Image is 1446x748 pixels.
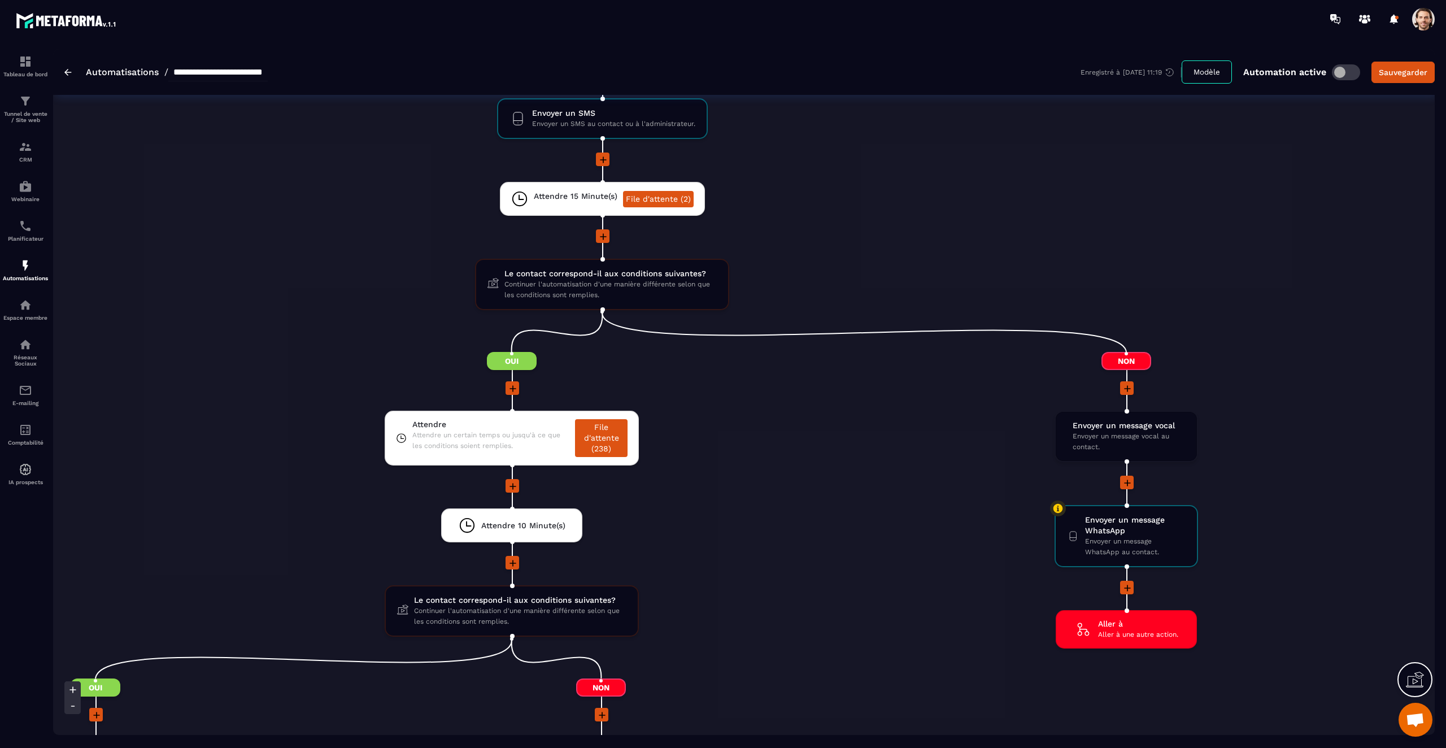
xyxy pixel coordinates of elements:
[3,132,48,171] a: formationformationCRM
[1098,629,1178,640] span: Aller à une autre action.
[1085,536,1186,558] span: Envoyer un message WhatsApp au contact.
[19,180,32,193] img: automations
[1123,68,1162,76] p: [DATE] 11:19
[1073,420,1186,431] span: Envoyer un message vocal
[64,69,72,76] img: arrow
[86,67,159,77] a: Automatisations
[3,196,48,202] p: Webinaire
[16,10,117,31] img: logo
[1101,352,1151,370] span: Non
[3,236,48,242] p: Planificateur
[1399,703,1432,737] a: Open chat
[71,679,120,697] span: Oui
[3,46,48,86] a: formationformationTableau de bord
[3,315,48,321] p: Espace membre
[3,479,48,485] p: IA prospects
[532,119,695,129] span: Envoyer un SMS au contact ou à l'administrateur.
[3,250,48,290] a: automationsautomationsAutomatisations
[19,219,32,233] img: scheduler
[1081,67,1182,77] div: Enregistré à
[1098,619,1178,629] span: Aller à
[1182,60,1232,84] button: Modèle
[487,352,537,370] span: Oui
[3,290,48,329] a: automationsautomationsEspace membre
[3,111,48,123] p: Tunnel de vente / Site web
[414,606,626,627] span: Continuer l'automatisation d'une manière différente selon que les conditions sont remplies.
[19,338,32,351] img: social-network
[3,329,48,375] a: social-networksocial-networkRéseaux Sociaux
[504,268,717,279] span: Le contact correspond-il aux conditions suivantes?
[19,259,32,272] img: automations
[19,463,32,476] img: automations
[3,275,48,281] p: Automatisations
[3,211,48,250] a: schedulerschedulerPlanificateur
[19,140,32,154] img: formation
[19,384,32,397] img: email
[3,354,48,367] p: Réseaux Sociaux
[19,55,32,68] img: formation
[3,415,48,454] a: accountantaccountantComptabilité
[1243,67,1326,77] p: Automation active
[1073,431,1186,453] span: Envoyer un message vocal au contact.
[532,108,695,119] span: Envoyer un SMS
[164,67,168,77] span: /
[534,191,617,202] span: Attendre 15 Minute(s)
[1085,515,1186,536] span: Envoyer un message WhatsApp
[3,400,48,406] p: E-mailing
[414,595,626,606] span: Le contact correspond-il aux conditions suivantes?
[3,171,48,211] a: automationsautomationsWebinaire
[3,71,48,77] p: Tableau de bord
[3,375,48,415] a: emailemailE-mailing
[575,419,628,457] a: File d'attente (238)
[19,94,32,108] img: formation
[3,86,48,132] a: formationformationTunnel de vente / Site web
[3,440,48,446] p: Comptabilité
[1371,62,1435,83] button: Sauvegarder
[412,430,569,451] span: Attendre un certain temps ou jusqu'à ce que les conditions soient remplies.
[623,191,694,207] a: File d'attente (2)
[504,279,717,301] span: Continuer l'automatisation d'une manière différente selon que les conditions sont remplies.
[19,298,32,312] img: automations
[576,679,626,697] span: Non
[19,423,32,437] img: accountant
[1379,67,1427,78] div: Sauvegarder
[481,520,565,531] span: Attendre 10 Minute(s)
[3,156,48,163] p: CRM
[412,419,569,430] span: Attendre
